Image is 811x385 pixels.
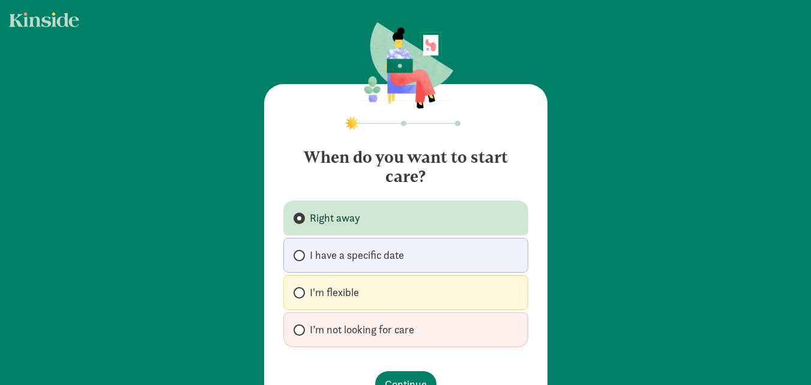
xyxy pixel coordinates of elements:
span: I have a specific date [310,248,404,262]
span: I'm flexible [310,285,359,300]
span: Right away [310,211,360,225]
span: I’m not looking for care [310,323,414,337]
h4: When do you want to start care? [283,138,528,186]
